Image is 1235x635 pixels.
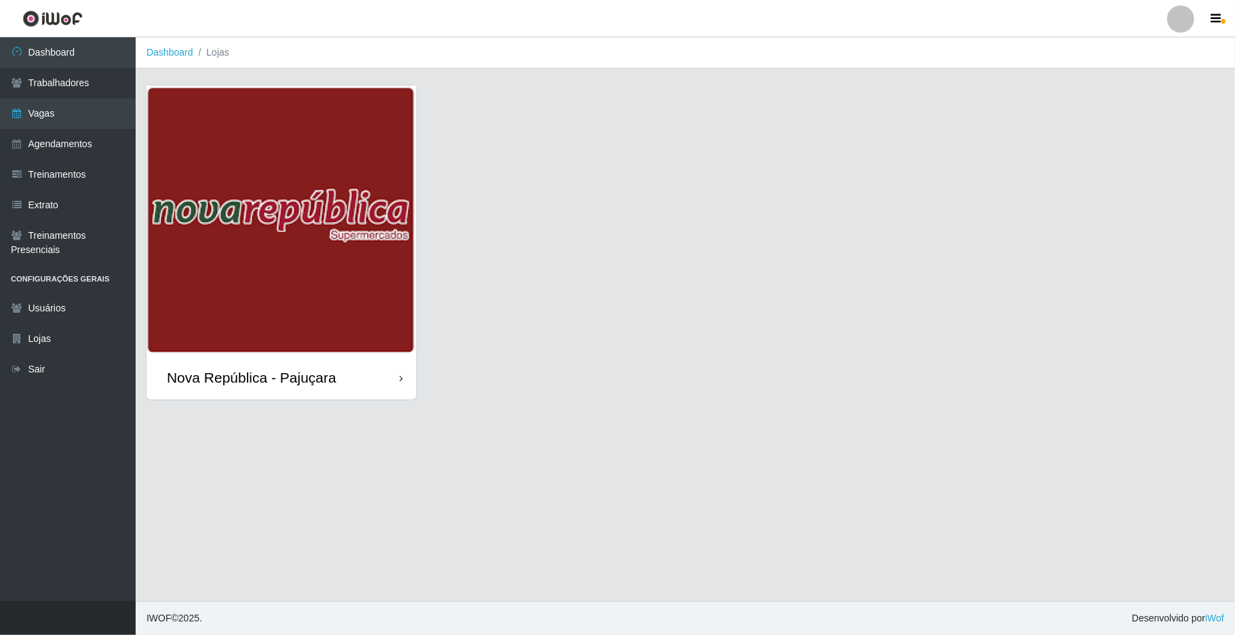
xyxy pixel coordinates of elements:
a: iWof [1205,613,1224,623]
a: Nova República - Pajuçara [146,85,416,400]
span: Desenvolvido por [1132,611,1224,626]
span: IWOF [146,613,172,623]
a: Dashboard [146,47,193,58]
nav: breadcrumb [136,37,1235,69]
div: Nova República - Pajuçara [167,369,336,386]
img: CoreUI Logo [22,10,83,27]
li: Lojas [193,45,229,60]
img: cardImg [146,85,416,355]
span: © 2025 . [146,611,202,626]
